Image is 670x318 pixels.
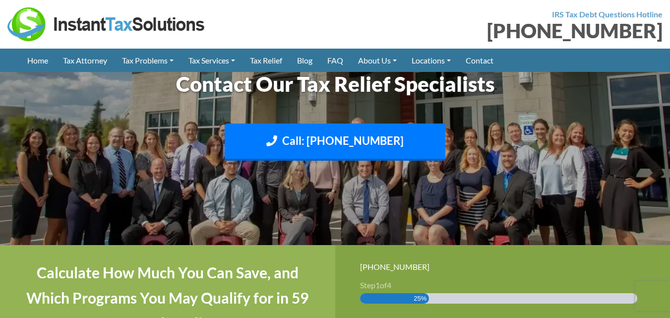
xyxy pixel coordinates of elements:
[225,124,445,161] a: Call: [PHONE_NUMBER]
[115,49,181,72] a: Tax Problems
[7,7,206,41] img: Instant Tax Solutions Logo
[320,49,351,72] a: FAQ
[20,49,56,72] a: Home
[375,280,380,290] span: 1
[181,49,243,72] a: Tax Services
[360,281,646,289] h3: Step of
[290,49,320,72] a: Blog
[60,69,610,99] h1: Contact Our Tax Relief Specialists
[360,260,646,273] div: [PHONE_NUMBER]
[343,21,663,41] div: [PHONE_NUMBER]
[351,49,404,72] a: About Us
[404,49,458,72] a: Locations
[552,9,663,19] strong: IRS Tax Debt Questions Hotline
[387,280,391,290] span: 4
[243,49,290,72] a: Tax Relief
[414,293,426,304] span: 25%
[7,18,206,28] a: Instant Tax Solutions Logo
[458,49,501,72] a: Contact
[56,49,115,72] a: Tax Attorney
